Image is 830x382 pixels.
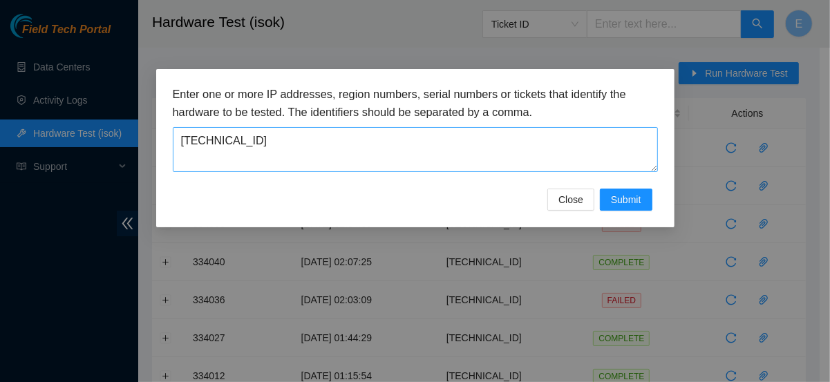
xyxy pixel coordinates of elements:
span: Submit [611,192,641,207]
button: Close [547,189,594,211]
span: Close [558,192,583,207]
h3: Enter one or more IP addresses, region numbers, serial numbers or tickets that identify the hardw... [173,86,658,121]
textarea: [TECHNICAL_ID] [173,127,658,172]
button: Submit [600,189,652,211]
